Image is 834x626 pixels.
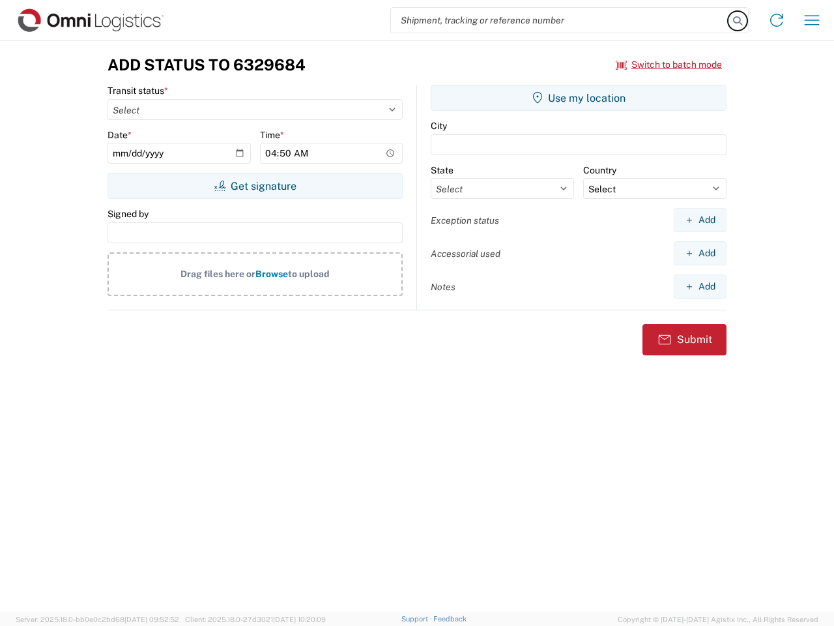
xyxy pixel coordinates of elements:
[674,275,726,299] button: Add
[583,164,616,176] label: Country
[391,8,728,33] input: Shipment, tracking or reference number
[108,55,306,74] h3: Add Status to 6329684
[431,215,499,226] label: Exception status
[431,85,726,111] button: Use my location
[431,281,455,293] label: Notes
[618,614,818,625] span: Copyright © [DATE]-[DATE] Agistix Inc., All Rights Reserved
[273,616,326,623] span: [DATE] 10:20:09
[431,164,453,176] label: State
[108,129,132,141] label: Date
[642,324,726,355] button: Submit
[16,616,179,623] span: Server: 2025.18.0-bb0e0c2bd68
[185,616,326,623] span: Client: 2025.18.0-27d3021
[431,248,500,260] label: Accessorial used
[108,85,168,97] label: Transit status
[260,129,284,141] label: Time
[401,615,434,623] a: Support
[180,269,255,279] span: Drag files here or
[433,615,467,623] a: Feedback
[124,616,179,623] span: [DATE] 09:52:52
[616,54,722,76] button: Switch to batch mode
[108,173,403,199] button: Get signature
[674,241,726,265] button: Add
[674,208,726,232] button: Add
[288,269,330,279] span: to upload
[431,120,447,132] label: City
[108,208,149,220] label: Signed by
[255,269,288,279] span: Browse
